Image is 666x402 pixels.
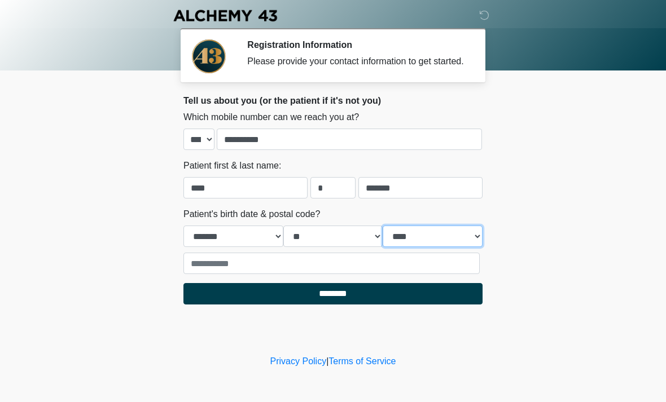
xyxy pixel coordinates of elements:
[183,95,483,106] h2: Tell us about you (or the patient if it's not you)
[183,111,359,124] label: Which mobile number can we reach you at?
[247,39,466,50] h2: Registration Information
[270,356,327,366] a: Privacy Policy
[172,8,278,23] img: Alchemy 43 Logo
[328,356,396,366] a: Terms of Service
[326,356,328,366] a: |
[183,159,281,173] label: Patient first & last name:
[247,55,466,68] div: Please provide your contact information to get started.
[192,39,226,73] img: Agent Avatar
[183,207,320,221] label: Patient's birth date & postal code?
